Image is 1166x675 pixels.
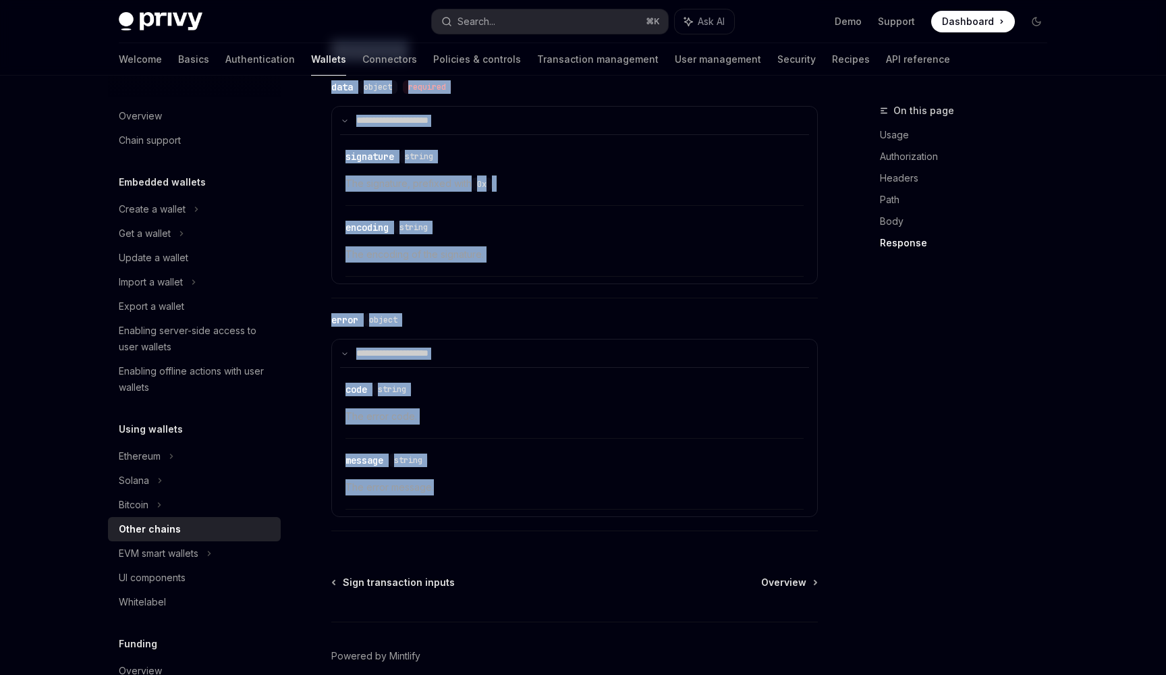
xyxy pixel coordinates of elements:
[345,221,389,234] div: encoding
[880,146,1058,167] a: Authorization
[675,9,734,34] button: Ask AI
[761,576,816,589] a: Overview
[345,454,383,467] div: message
[119,132,181,148] div: Chain support
[119,274,183,290] div: Import a wallet
[880,232,1058,254] a: Response
[333,576,455,589] a: Sign transaction inputs
[108,128,281,153] a: Chain support
[108,246,281,270] a: Update a wallet
[108,517,281,541] a: Other chains
[119,448,161,464] div: Ethereum
[345,408,804,425] span: The error code.
[880,167,1058,189] a: Headers
[108,566,281,590] a: UI components
[931,11,1015,32] a: Dashboard
[646,16,660,27] span: ⌘ K
[331,649,420,663] a: Powered by Mintlify
[880,211,1058,232] a: Body
[345,383,367,396] div: code
[119,594,166,610] div: Whitelabel
[108,319,281,359] a: Enabling server-side access to user wallets
[345,479,804,495] span: The error message.
[119,43,162,76] a: Welcome
[119,636,157,652] h5: Funding
[178,43,209,76] a: Basics
[886,43,950,76] a: API reference
[345,246,804,263] span: The encoding of the signature.
[364,82,392,92] span: object
[108,294,281,319] a: Export a wallet
[832,43,870,76] a: Recipes
[119,108,162,124] div: Overview
[432,9,668,34] button: Search...⌘K
[345,150,394,163] div: signature
[880,124,1058,146] a: Usage
[225,43,295,76] a: Authentication
[119,225,171,242] div: Get a wallet
[698,15,725,28] span: Ask AI
[399,222,428,233] span: string
[119,250,188,266] div: Update a wallet
[942,15,994,28] span: Dashboard
[331,80,353,94] div: data
[311,43,346,76] a: Wallets
[119,421,183,437] h5: Using wallets
[433,43,521,76] a: Policies & controls
[343,576,455,589] span: Sign transaction inputs
[119,323,273,355] div: Enabling server-side access to user wallets
[362,43,417,76] a: Connectors
[537,43,659,76] a: Transaction management
[119,545,198,562] div: EVM smart wallets
[108,104,281,128] a: Overview
[1026,11,1047,32] button: Toggle dark mode
[119,570,186,586] div: UI components
[835,15,862,28] a: Demo
[119,363,273,396] div: Enabling offline actions with user wallets
[880,189,1058,211] a: Path
[345,175,804,192] span: The signature, prefixed with .
[675,43,761,76] a: User management
[457,13,495,30] div: Search...
[761,576,806,589] span: Overview
[119,497,148,513] div: Bitcoin
[394,455,422,466] span: string
[108,590,281,614] a: Whitelabel
[878,15,915,28] a: Support
[108,359,281,400] a: Enabling offline actions with user wallets
[472,178,492,191] code: 0x
[119,12,202,31] img: dark logo
[378,384,406,395] span: string
[331,313,358,327] div: error
[119,473,149,489] div: Solana
[369,315,397,325] span: object
[777,43,816,76] a: Security
[403,80,451,94] div: required
[119,298,184,315] div: Export a wallet
[405,151,433,162] span: string
[119,201,186,217] div: Create a wallet
[119,521,181,537] div: Other chains
[893,103,954,119] span: On this page
[119,174,206,190] h5: Embedded wallets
